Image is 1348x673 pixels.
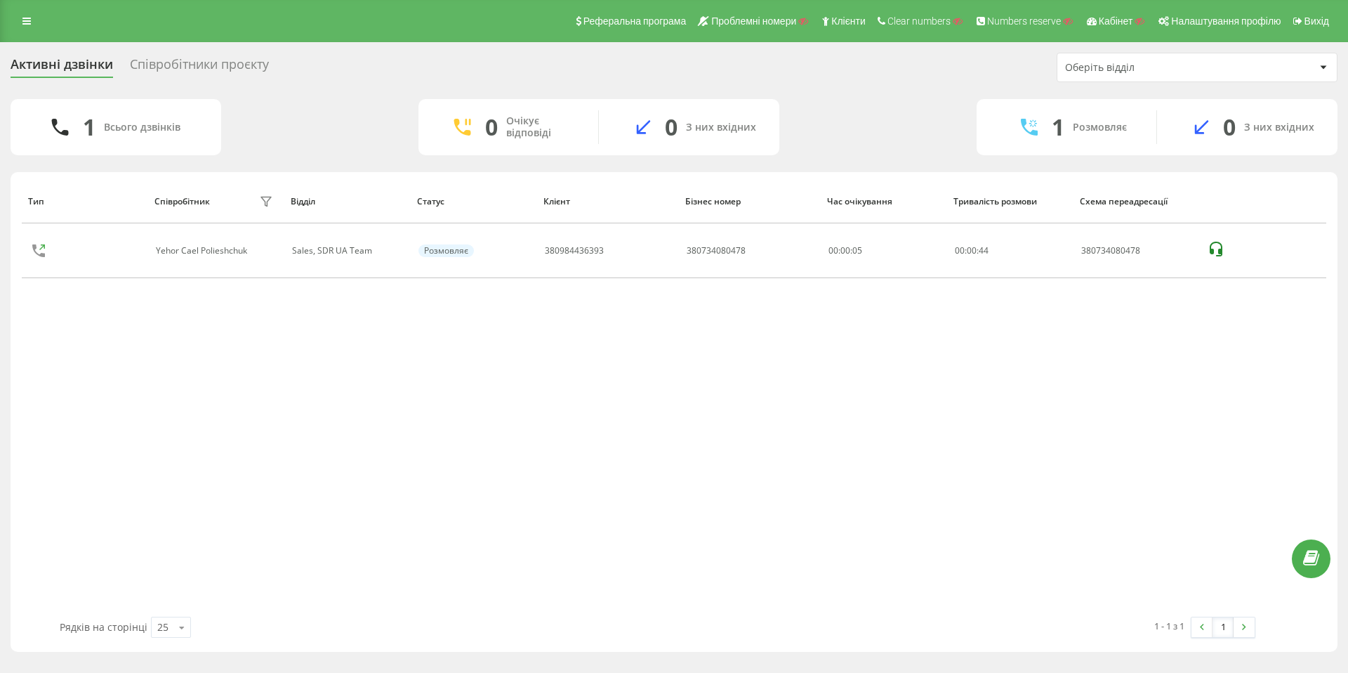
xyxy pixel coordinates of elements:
[291,197,404,207] div: Відділ
[11,57,113,79] div: Активні дзвінки
[955,244,965,256] span: 00
[1081,246,1192,256] div: 380734080478
[1080,197,1193,207] div: Схема переадресації
[1171,15,1281,27] span: Налаштування профілю
[104,122,180,133] div: Всього дзвінків
[485,114,498,141] div: 0
[1244,122,1314,133] div: З них вхідних
[831,15,866,27] span: Клієнти
[953,197,1066,207] div: Тривалість розмови
[60,620,147,634] span: Рядків на сторінці
[686,122,756,133] div: З них вхідних
[967,244,977,256] span: 00
[83,114,95,141] div: 1
[417,197,530,207] div: Статус
[979,244,989,256] span: 44
[685,197,814,207] div: Бізнес номер
[1065,62,1233,74] div: Оберіть відділ
[955,246,989,256] div: : :
[418,244,474,257] div: Розмовляє
[827,197,940,207] div: Час очікування
[506,115,577,139] div: Очікує відповіді
[292,246,403,256] div: Sales, SDR UA Team
[543,197,672,207] div: Клієнт
[1099,15,1133,27] span: Кабінет
[28,197,141,207] div: Тип
[583,15,687,27] span: Реферальна програма
[1223,114,1236,141] div: 0
[987,15,1061,27] span: Numbers reserve
[156,246,251,256] div: Yehor Cael Polieshchuk
[154,197,210,207] div: Співробітник
[887,15,951,27] span: Clear numbers
[545,246,604,256] div: 380984436393
[1154,619,1184,633] div: 1 - 1 з 1
[157,620,168,634] div: 25
[130,57,269,79] div: Співробітники проєкту
[828,246,939,256] div: 00:00:05
[665,114,678,141] div: 0
[1304,15,1329,27] span: Вихід
[687,246,746,256] div: 380734080478
[1212,618,1234,637] a: 1
[1052,114,1064,141] div: 1
[1073,122,1127,133] div: Розмовляє
[711,15,796,27] span: Проблемні номери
